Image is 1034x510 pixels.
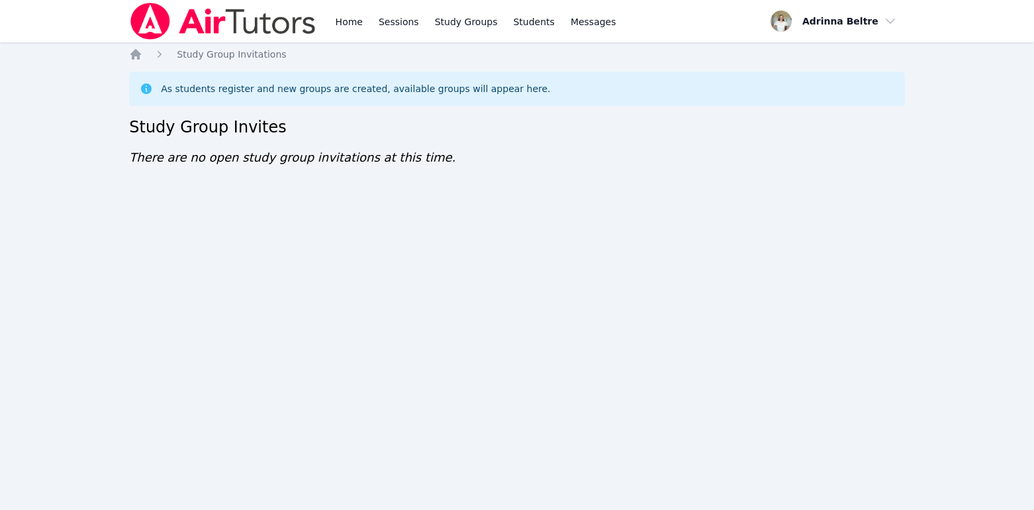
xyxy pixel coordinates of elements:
[129,48,905,61] nav: Breadcrumb
[177,48,286,61] a: Study Group Invitations
[177,49,286,60] span: Study Group Invitations
[129,3,316,40] img: Air Tutors
[161,82,550,95] div: As students register and new groups are created, available groups will appear here.
[129,150,455,164] span: There are no open study group invitations at this time.
[571,15,616,28] span: Messages
[129,117,905,138] h2: Study Group Invites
